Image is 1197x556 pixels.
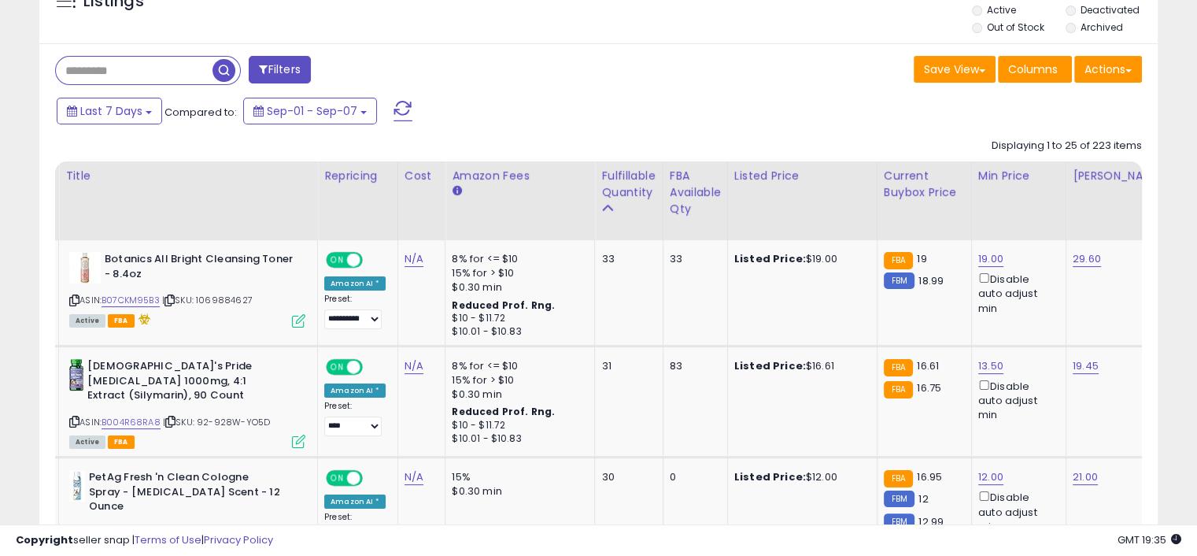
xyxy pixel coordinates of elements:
[992,139,1142,154] div: Displaying 1 to 25 of 223 items
[405,358,423,374] a: N/A
[249,56,310,83] button: Filters
[324,401,386,436] div: Preset:
[327,472,347,485] span: ON
[987,20,1044,34] label: Out of Stock
[108,314,135,328] span: FBA
[324,168,391,184] div: Repricing
[978,358,1003,374] a: 13.50
[405,251,423,267] a: N/A
[670,359,715,373] div: 83
[601,359,650,373] div: 31
[327,254,347,267] span: ON
[327,361,347,374] span: ON
[670,252,715,266] div: 33
[734,251,806,266] b: Listed Price:
[734,470,865,484] div: $12.00
[324,495,386,509] div: Amazon AI *
[1074,56,1142,83] button: Actions
[884,470,913,487] small: FBA
[243,98,377,124] button: Sep-01 - Sep-07
[135,532,201,547] a: Terms of Use
[324,384,386,398] div: Amazon AI *
[452,484,582,499] div: $0.30 min
[105,252,296,285] b: Botanics All Bright Cleansing Toner - 8.4oz
[69,252,305,326] div: ASIN:
[734,252,865,266] div: $19.00
[162,294,253,306] span: | SKU: 1069884627
[452,266,582,280] div: 15% for > $10
[884,381,913,398] small: FBA
[917,469,942,484] span: 16.95
[163,416,270,428] span: | SKU: 92-928W-YO5D
[452,252,582,266] div: 8% for <= $10
[65,168,311,184] div: Title
[734,358,806,373] b: Listed Price:
[69,436,105,449] span: All listings currently available for purchase on Amazon
[69,359,305,447] div: ASIN:
[998,56,1072,83] button: Columns
[734,168,870,184] div: Listed Price
[917,380,941,395] span: 16.75
[917,358,939,373] span: 16.61
[452,387,582,402] div: $0.30 min
[360,472,386,485] span: OFF
[16,532,73,547] strong: Copyright
[324,276,386,291] div: Amazon AI *
[978,488,1054,534] div: Disable auto adjust min
[918,491,928,506] span: 12
[405,168,439,184] div: Cost
[884,359,913,376] small: FBA
[452,312,582,325] div: $10 - $11.72
[267,103,357,119] span: Sep-01 - Sep-07
[914,56,996,83] button: Save View
[89,470,280,518] b: PetAg Fresh 'n Clean Cologne Spray - [MEDICAL_DATA] Scent - 12 Ounce
[601,470,650,484] div: 30
[601,252,650,266] div: 33
[1008,61,1058,77] span: Columns
[135,313,151,324] i: hazardous material
[1073,358,1099,374] a: 19.45
[69,252,101,284] img: 31UnMOmQr8L._SL40_.jpg
[884,491,914,507] small: FBM
[452,419,582,432] div: $10 - $11.72
[324,294,386,329] div: Preset:
[452,405,555,418] b: Reduced Prof. Rng.
[978,270,1054,316] div: Disable auto adjust min
[57,98,162,124] button: Last 7 Days
[978,251,1003,267] a: 19.00
[987,3,1016,17] label: Active
[670,470,715,484] div: 0
[1073,168,1166,184] div: [PERSON_NAME]
[884,272,914,289] small: FBM
[452,184,461,198] small: Amazon Fees.
[164,105,237,120] span: Compared to:
[1080,3,1139,17] label: Deactivated
[360,361,386,374] span: OFF
[16,533,273,548] div: seller snap | |
[452,298,555,312] b: Reduced Prof. Rng.
[102,294,160,307] a: B07CKM95B3
[204,532,273,547] a: Privacy Policy
[452,470,582,484] div: 15%
[108,436,135,449] span: FBA
[978,469,1003,485] a: 12.00
[1073,469,1098,485] a: 21.00
[601,168,656,201] div: Fulfillable Quantity
[452,325,582,339] div: $10.01 - $10.83
[69,470,85,502] img: 315X+O9Aa6L._SL40_.jpg
[1080,20,1122,34] label: Archived
[452,373,582,387] div: 15% for > $10
[978,168,1059,184] div: Min Price
[80,103,142,119] span: Last 7 Days
[1118,532,1181,547] span: 2025-09-15 19:35 GMT
[102,416,161,429] a: B004R68RA8
[918,273,944,288] span: 18.99
[405,469,423,485] a: N/A
[360,254,386,267] span: OFF
[734,469,806,484] b: Listed Price:
[884,252,913,269] small: FBA
[1073,251,1101,267] a: 29.60
[884,168,965,201] div: Current Buybox Price
[670,168,721,217] div: FBA Available Qty
[734,359,865,373] div: $16.61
